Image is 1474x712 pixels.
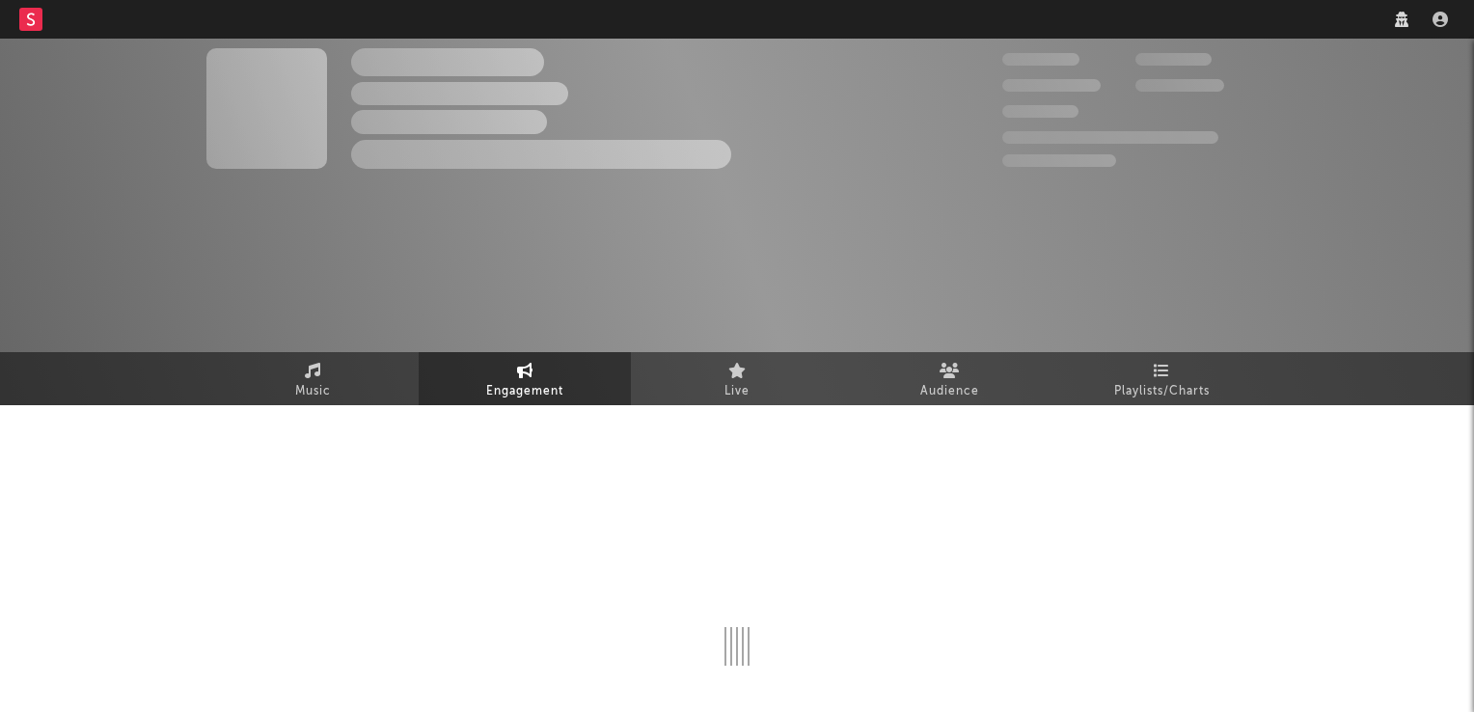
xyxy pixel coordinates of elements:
[1002,53,1079,66] span: 300,000
[724,380,750,403] span: Live
[419,352,631,405] a: Engagement
[486,380,563,403] span: Engagement
[1135,53,1212,66] span: 100,000
[631,352,843,405] a: Live
[1002,154,1116,167] span: Jump Score: 85.0
[1055,352,1268,405] a: Playlists/Charts
[843,352,1055,405] a: Audience
[1135,79,1224,92] span: 1,000,000
[1114,380,1210,403] span: Playlists/Charts
[206,352,419,405] a: Music
[920,380,979,403] span: Audience
[295,380,331,403] span: Music
[1002,105,1078,118] span: 100,000
[1002,131,1218,144] span: 50,000,000 Monthly Listeners
[1002,79,1101,92] span: 50,000,000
